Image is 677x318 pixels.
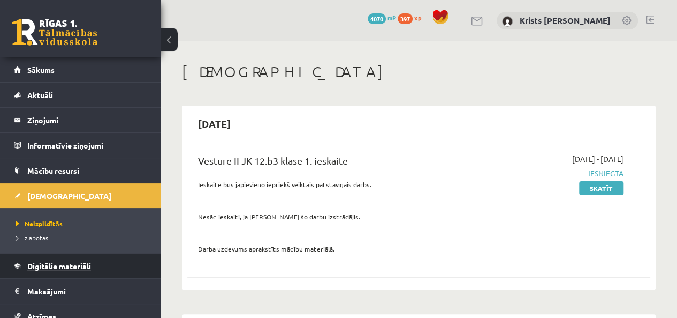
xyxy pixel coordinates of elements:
[187,111,241,136] h2: [DATE]
[27,65,55,75] span: Sākums
[14,133,147,158] a: Informatīvie ziņojumi
[398,13,413,24] span: 397
[398,13,427,22] a: 397 xp
[502,16,513,27] img: Krists Andrejs Zeile
[198,180,476,189] p: Ieskaitē būs jāpievieno iepriekš veiktais patstāvīgais darbs.
[16,219,150,228] a: Neizpildītās
[14,279,147,304] a: Maksājumi
[579,181,623,195] a: Skatīt
[14,108,147,132] a: Ziņojumi
[12,19,97,46] a: Rīgas 1. Tālmācības vidusskola
[27,191,111,201] span: [DEMOGRAPHIC_DATA]
[16,233,48,242] span: Izlabotās
[572,153,623,165] span: [DATE] - [DATE]
[198,212,476,221] p: Nesāc ieskaiti, ja [PERSON_NAME] šo darbu izstrādājis.
[16,233,150,242] a: Izlabotās
[14,183,147,208] a: [DEMOGRAPHIC_DATA]
[14,254,147,278] a: Digitālie materiāli
[27,90,53,100] span: Aktuāli
[14,57,147,82] a: Sākums
[368,13,386,24] span: 4070
[387,13,396,22] span: mP
[27,279,147,304] legend: Maksājumi
[198,153,476,173] div: Vēsture II JK 12.b3 klase 1. ieskaite
[414,13,421,22] span: xp
[27,166,79,175] span: Mācību resursi
[198,244,476,254] p: Darba uzdevums aprakstīts mācību materiālā.
[182,63,656,81] h1: [DEMOGRAPHIC_DATA]
[27,108,147,132] legend: Ziņojumi
[27,133,147,158] legend: Informatīvie ziņojumi
[27,261,91,271] span: Digitālie materiāli
[520,15,611,26] a: Krists [PERSON_NAME]
[14,83,147,107] a: Aktuāli
[14,158,147,183] a: Mācību resursi
[368,13,396,22] a: 4070 mP
[16,219,63,228] span: Neizpildītās
[492,168,623,179] span: Iesniegta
